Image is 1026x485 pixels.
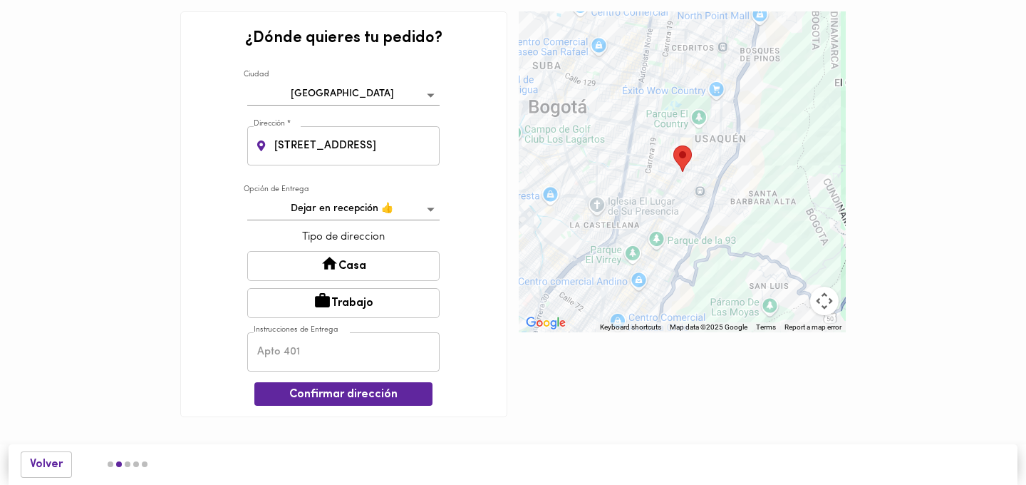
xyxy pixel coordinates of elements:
label: Ciudad [244,70,269,81]
button: Casa [247,251,440,281]
button: Map camera controls [810,287,839,315]
a: Terms [756,323,776,331]
span: Map data ©2025 Google [670,323,747,331]
a: Report a map error [784,323,841,331]
iframe: Messagebird Livechat Widget [943,402,1012,471]
button: Volver [21,451,72,478]
label: Opción de Entrega [244,184,309,195]
h2: ¿Dónde quieres tu pedido? [245,30,442,47]
button: Confirmar dirección [254,382,432,406]
span: Confirmar dirección [266,388,421,402]
div: Tu dirección [673,145,692,172]
div: Dejar en recepción 👍 [247,198,440,220]
img: Google [522,314,569,332]
input: Apto 401 [247,332,440,372]
span: Volver [30,458,63,471]
button: Trabajo [247,288,440,318]
input: Calle 92 # 16-11 [271,126,440,165]
button: Keyboard shortcuts [600,322,661,332]
a: Open this area in Google Maps (opens a new window) [522,314,569,332]
div: [GEOGRAPHIC_DATA] [247,83,440,106]
p: Tipo de direccion [247,230,440,245]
